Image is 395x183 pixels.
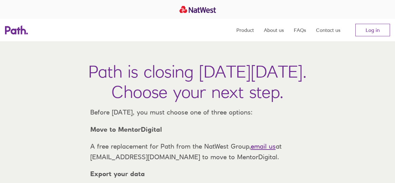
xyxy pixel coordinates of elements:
a: FAQs [294,19,306,41]
p: A free replacement for Path from the NatWest Group, at [EMAIL_ADDRESS][DOMAIN_NAME] to move to Me... [85,141,310,162]
h1: Path is closing [DATE][DATE]. Choose your next step. [88,61,307,102]
a: Log in [355,24,390,36]
strong: Export your data [90,170,145,178]
a: Product [236,19,254,41]
a: email us [251,142,276,150]
strong: Move to MentorDigital [90,125,162,133]
a: About us [264,19,284,41]
p: Before [DATE], you must choose one of three options: [85,107,310,118]
a: Contact us [316,19,340,41]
